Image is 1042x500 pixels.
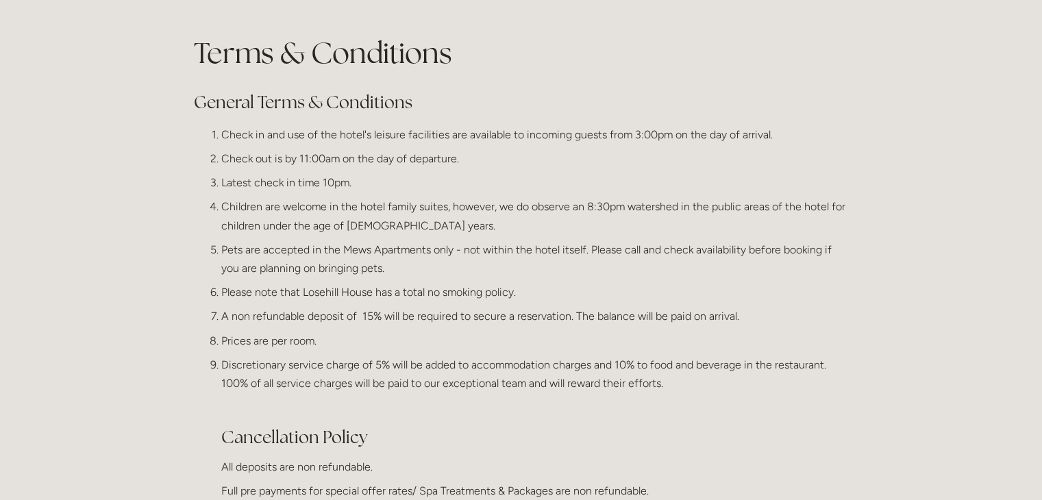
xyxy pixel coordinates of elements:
p: Full pre payments for special offer rates/ Spa Treatments & Packages are non refundable. [221,482,849,500]
p: Discretionary service charge of 5% will be added to accommodation charges and 10% to food and bev... [221,355,849,392]
p: Children are welcome in the hotel family suites, however, we do observe an 8:30pm watershed in th... [221,197,849,234]
h1: Terms & Conditions [194,33,849,73]
p: Check out is by 11:00am on the day of departure. [221,149,849,168]
p: A non refundable deposit of 15% will be required to secure a reservation. The balance will be pai... [221,307,849,325]
p: Prices are per room. [221,332,849,350]
h2: Cancellation Policy [221,401,849,449]
p: Pets are accepted in the Mews Apartments only - not within the hotel itself. Please call and chec... [221,240,849,277]
p: All deposits are non refundable. [221,458,849,476]
p: Check in and use of the hotel's leisure facilities are available to incoming guests from 3:00pm o... [221,125,849,144]
p: Latest check in time 10pm. [221,173,849,192]
h2: General Terms & Conditions [194,90,849,114]
p: Please note that Losehill House has a total no smoking policy. [221,283,849,301]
